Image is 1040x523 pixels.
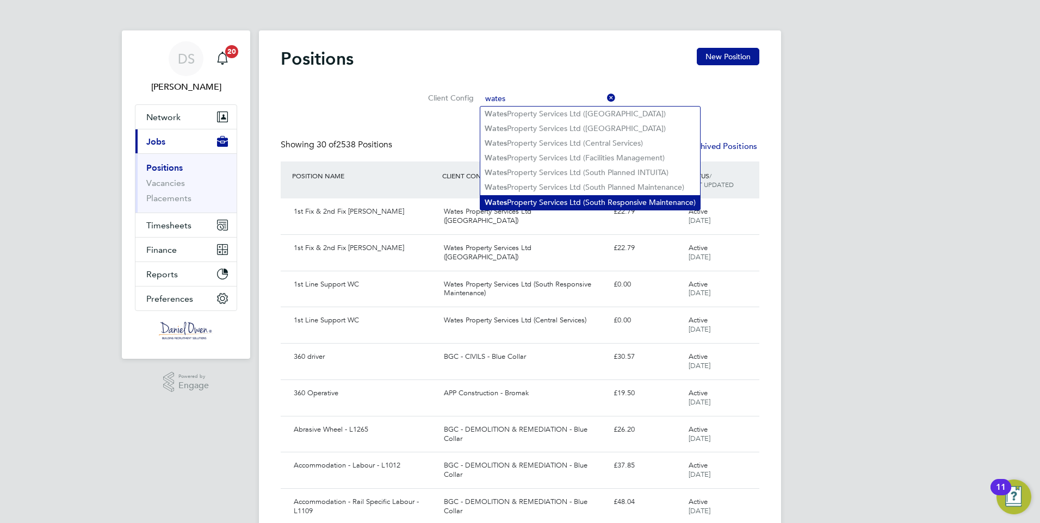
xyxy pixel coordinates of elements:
[289,239,439,257] div: 1st Fix & 2nd Fix [PERSON_NAME]
[996,480,1031,514] button: Open Resource Center, 11 new notifications
[689,279,708,289] span: Active
[480,121,700,136] li: Property Services Ltd ([GEOGRAPHIC_DATA])
[289,493,439,520] div: Accommodation - Rail Specific Labour - L1109
[689,352,708,361] span: Active
[135,80,237,94] span: Dan Skinner
[609,348,684,366] div: £30.57
[655,141,757,151] label: Hide Archived Positions
[439,166,609,185] div: CLIENT CONFIG
[135,213,237,237] button: Timesheets
[689,325,710,334] span: [DATE]
[689,470,710,479] span: [DATE]
[289,166,439,185] div: POSITION NAME
[159,322,213,339] img: danielowen-logo-retina.png
[689,497,708,506] span: Active
[687,180,734,189] span: LAST UPDATED
[163,372,209,393] a: Powered byEngage
[317,139,392,150] span: 2538 Positions
[289,276,439,294] div: 1st Line Support WC
[485,139,507,148] b: Wates
[689,252,710,261] span: [DATE]
[317,139,336,150] span: 30 of
[178,52,195,66] span: DS
[439,493,609,520] div: BGC - DEMOLITION & REMEDIATION - Blue Collar
[996,487,1006,501] div: 11
[485,124,507,133] b: Wates
[289,421,439,439] div: Abrasive Wheel - L1265
[135,41,237,94] a: DS[PERSON_NAME]
[146,136,165,147] span: Jobs
[684,166,759,194] div: STATUS
[697,48,759,65] button: New Position
[439,312,609,329] div: Wates Property Services Ltd (Central Services)
[689,315,708,325] span: Active
[289,312,439,329] div: 1st Line Support WC
[425,93,474,103] label: Client Config
[485,109,507,119] b: Wates
[689,506,710,515] span: [DATE]
[609,276,684,294] div: £0.00
[689,397,710,407] span: [DATE]
[481,91,616,107] input: Search for...
[689,243,708,252] span: Active
[146,294,193,304] span: Preferences
[480,195,700,210] li: Property Services Ltd (South Responsive Maintenance)
[609,457,684,475] div: £37.85
[485,153,507,163] b: Wates
[480,136,700,151] li: Property Services Ltd (Central Services)
[122,30,250,359] nav: Main navigation
[178,372,209,381] span: Powered by
[439,239,609,266] div: Wates Property Services Ltd ([GEOGRAPHIC_DATA])
[281,48,354,70] h2: Positions
[485,183,507,192] b: Wates
[689,288,710,297] span: [DATE]
[689,434,710,443] span: [DATE]
[281,139,394,151] div: Showing
[146,112,181,122] span: Network
[439,276,609,303] div: Wates Property Services Ltd (South Responsive Maintenance)
[135,105,237,129] button: Network
[480,165,700,180] li: Property Services Ltd (South Planned INTUITA)
[146,163,183,173] a: Positions
[609,384,684,402] div: £19.50
[146,245,177,255] span: Finance
[212,41,233,76] a: 20
[689,425,708,434] span: Active
[135,322,237,339] a: Go to home page
[480,151,700,165] li: Property Services Ltd (Facilities Management)
[609,203,684,221] div: £22.79
[289,384,439,402] div: 360 Operative
[225,45,238,58] span: 20
[709,171,711,180] span: /
[146,193,191,203] a: Placements
[146,220,191,231] span: Timesheets
[439,203,609,230] div: Wates Property Services Ltd ([GEOGRAPHIC_DATA])
[439,421,609,448] div: BGC - DEMOLITION & REMEDIATION - Blue Collar
[689,207,708,216] span: Active
[689,460,708,470] span: Active
[146,269,178,279] span: Reports
[289,203,439,221] div: 1st Fix & 2nd Fix [PERSON_NAME]
[485,168,507,177] b: Wates
[480,180,700,195] li: Property Services Ltd (South Planned Maintenance)
[135,287,237,310] button: Preferences
[135,129,237,153] button: Jobs
[289,348,439,366] div: 360 driver
[609,421,684,439] div: £26.20
[135,153,237,213] div: Jobs
[609,312,684,329] div: £0.00
[146,178,185,188] a: Vacancies
[289,457,439,475] div: Accommodation - Labour - L1012
[439,348,609,366] div: BGC - CIVILS - Blue Collar
[689,388,708,397] span: Active
[609,493,684,511] div: £48.04
[178,381,209,390] span: Engage
[480,107,700,121] li: Property Services Ltd ([GEOGRAPHIC_DATA])
[689,216,710,225] span: [DATE]
[485,198,507,207] b: Wates
[135,238,237,261] button: Finance
[609,239,684,257] div: £22.79
[689,361,710,370] span: [DATE]
[439,384,609,402] div: APP Construction - Bromak
[135,262,237,286] button: Reports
